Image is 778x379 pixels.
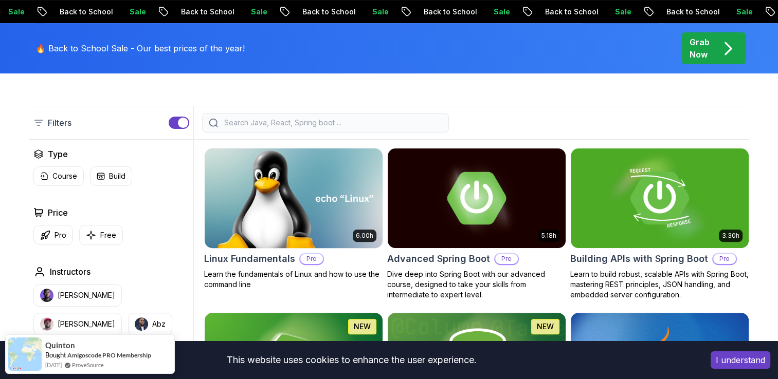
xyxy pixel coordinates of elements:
[100,230,116,240] p: Free
[33,166,84,186] button: Course
[45,341,75,350] span: Quinton
[8,337,42,371] img: provesource social proof notification image
[48,148,68,160] h2: Type
[40,289,53,302] img: instructor img
[72,362,104,368] a: ProveSource
[656,7,726,17] p: Back to School
[535,7,605,17] p: Back to School
[204,252,295,266] h2: Linux Fundamentals
[45,351,66,359] span: Bought
[58,290,115,300] p: [PERSON_NAME]
[483,7,516,17] p: Sale
[48,206,68,219] h2: Price
[495,254,518,264] p: Pro
[109,171,125,181] p: Build
[204,148,383,290] a: Linux Fundamentals card6.00hLinux FundamentalsProLearn the fundamentals of Linux and how to use t...
[200,146,387,250] img: Linux Fundamentals card
[537,321,554,332] p: NEW
[8,349,695,371] div: This website uses cookies to enhance the user experience.
[171,7,241,17] p: Back to School
[690,36,710,61] p: Grab Now
[48,117,71,129] p: Filters
[79,225,123,245] button: Free
[49,7,119,17] p: Back to School
[119,7,152,17] p: Sale
[33,225,73,245] button: Pro
[33,284,122,307] button: instructor img[PERSON_NAME]
[388,148,566,248] img: Advanced Spring Boot card
[722,232,739,240] p: 3.30h
[58,319,115,329] p: [PERSON_NAME]
[40,317,53,331] img: instructor img
[413,7,483,17] p: Back to School
[45,361,62,369] span: [DATE]
[222,118,442,128] input: Search Java, React, Spring boot ...
[292,7,362,17] p: Back to School
[55,230,66,240] p: Pro
[711,351,770,369] button: Accept cookies
[35,42,245,54] p: 🔥 Back to School Sale - Our best prices of the year!
[570,148,749,300] a: Building APIs with Spring Boot card3.30hBuilding APIs with Spring BootProLearn to build robust, s...
[354,321,371,332] p: NEW
[356,232,373,240] p: 6.00h
[204,269,383,290] p: Learn the fundamentals of Linux and how to use the command line
[300,254,323,264] p: Pro
[152,319,166,329] p: Abz
[90,166,132,186] button: Build
[541,232,556,240] p: 5.18h
[570,252,708,266] h2: Building APIs with Spring Boot
[387,252,490,266] h2: Advanced Spring Boot
[241,7,274,17] p: Sale
[387,269,566,300] p: Dive deep into Spring Boot with our advanced course, designed to take your skills from intermedia...
[605,7,638,17] p: Sale
[135,317,148,331] img: instructor img
[33,313,122,335] button: instructor img[PERSON_NAME]
[570,269,749,300] p: Learn to build robust, scalable APIs with Spring Boot, mastering REST principles, JSON handling, ...
[50,266,91,278] h2: Instructors
[52,171,77,181] p: Course
[713,254,736,264] p: Pro
[571,148,749,248] img: Building APIs with Spring Boot card
[387,148,566,300] a: Advanced Spring Boot card5.18hAdvanced Spring BootProDive deep into Spring Boot with our advanced...
[128,313,172,335] button: instructor imgAbz
[67,351,151,359] a: Amigoscode PRO Membership
[362,7,395,17] p: Sale
[726,7,759,17] p: Sale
